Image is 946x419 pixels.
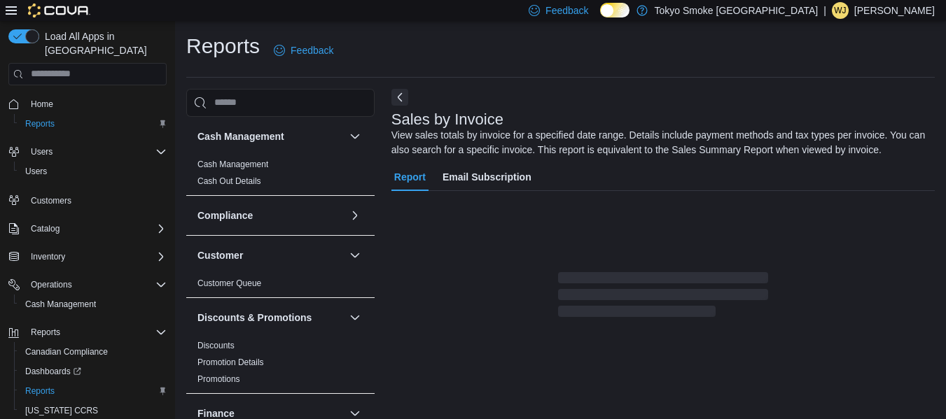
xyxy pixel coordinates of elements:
[25,191,167,208] span: Customers
[3,94,172,114] button: Home
[25,166,47,177] span: Users
[186,337,375,393] div: Discounts & Promotions
[20,402,167,419] span: Washington CCRS
[197,208,344,222] button: Compliance
[14,381,172,401] button: Reports
[20,163,167,180] span: Users
[20,343,167,360] span: Canadian Compliance
[25,324,66,341] button: Reports
[25,143,58,160] button: Users
[31,195,71,206] span: Customers
[197,278,261,289] span: Customer Queue
[20,363,167,380] span: Dashboards
[31,99,53,110] span: Home
[31,327,60,338] span: Reports
[31,223,60,234] span: Catalog
[25,192,77,209] a: Customers
[197,341,235,350] a: Discounts
[25,276,167,293] span: Operations
[3,322,172,342] button: Reports
[25,324,167,341] span: Reports
[832,2,849,19] div: William Jenkins
[3,219,172,239] button: Catalog
[25,248,71,265] button: Inventory
[31,146,53,157] span: Users
[14,362,172,381] a: Dashboards
[823,2,826,19] p: |
[197,208,253,222] h3: Compliance
[25,346,108,357] span: Canadian Compliance
[197,374,240,385] span: Promotions
[268,36,339,64] a: Feedback
[391,89,408,106] button: Next
[545,3,588,17] span: Feedback
[600,17,601,18] span: Dark Mode
[3,247,172,267] button: Inventory
[25,220,65,237] button: Catalog
[197,340,235,351] span: Discounts
[20,163,53,180] a: Users
[197,311,312,325] h3: Discounts & Promotions
[197,248,243,262] h3: Customer
[600,3,629,17] input: Dark Mode
[25,385,55,397] span: Reports
[197,159,268,169] a: Cash Management
[14,114,172,134] button: Reports
[391,128,928,157] div: View sales totals by invoice for a specified date range. Details include payment methods and tax ...
[186,156,375,195] div: Cash Management
[31,251,65,262] span: Inventory
[25,405,98,416] span: [US_STATE] CCRS
[20,363,87,380] a: Dashboards
[391,111,503,128] h3: Sales by Invoice
[20,402,104,419] a: [US_STATE] CCRS
[347,247,363,264] button: Customer
[347,309,363,326] button: Discounts & Promotions
[20,296,167,313] span: Cash Management
[186,275,375,297] div: Customer
[25,220,167,237] span: Catalog
[25,143,167,160] span: Users
[28,3,90,17] img: Cova
[25,95,167,113] span: Home
[25,96,59,113] a: Home
[20,383,60,399] a: Reports
[197,129,284,143] h3: Cash Management
[558,275,768,320] span: Loading
[197,176,261,186] a: Cash Out Details
[14,342,172,362] button: Canadian Compliance
[197,311,344,325] button: Discounts & Promotions
[31,279,72,290] span: Operations
[14,294,172,314] button: Cash Management
[197,176,261,187] span: Cash Out Details
[3,275,172,294] button: Operations
[655,2,819,19] p: Tokyo Smoke [GEOGRAPHIC_DATA]
[854,2,935,19] p: [PERSON_NAME]
[197,278,261,288] a: Customer Queue
[197,374,240,384] a: Promotions
[25,118,55,129] span: Reports
[197,248,344,262] button: Customer
[20,343,113,360] a: Canadian Compliance
[25,366,81,377] span: Dashboards
[347,128,363,145] button: Cash Management
[186,32,260,60] h1: Reports
[25,248,167,265] span: Inventory
[14,162,172,181] button: Users
[197,129,344,143] button: Cash Management
[3,142,172,162] button: Users
[834,2,846,19] span: WJ
[394,163,426,191] span: Report
[347,207,363,224] button: Compliance
[197,357,264,368] span: Promotion Details
[25,299,96,310] span: Cash Management
[20,296,102,313] a: Cash Management
[197,159,268,170] span: Cash Management
[20,115,60,132] a: Reports
[39,29,167,57] span: Load All Apps in [GEOGRAPHIC_DATA]
[20,115,167,132] span: Reports
[3,190,172,210] button: Customers
[25,276,78,293] button: Operations
[443,163,531,191] span: Email Subscription
[291,43,333,57] span: Feedback
[197,357,264,367] a: Promotion Details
